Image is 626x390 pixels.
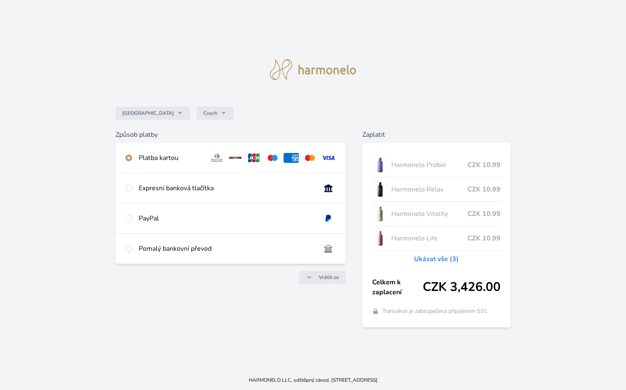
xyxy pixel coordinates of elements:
span: CZK 10.99 [467,184,501,194]
h6: Zaplatit [362,130,510,140]
img: paypal.svg [321,213,336,223]
span: Czech [203,110,217,116]
img: logo.svg [270,59,356,80]
span: Celkem k zaplacení [372,277,423,297]
img: CLEAN_VITALITY_se_stinem_x-lo.jpg [372,203,388,224]
span: Harmonelo Relax [391,184,467,194]
span: CZK 3,426.00 [423,280,501,295]
span: Transakce je zabezpečena připojením SSL [382,307,488,315]
span: CZK 10.99 [467,160,501,170]
div: PayPal [139,213,314,223]
img: onlineBanking_CZ.svg [321,183,336,193]
span: Harmonelo Probio [391,160,467,170]
span: CZK 10.99 [467,209,501,219]
span: Harmonelo Life [391,233,467,243]
span: CZK 10.99 [467,233,501,243]
span: Vrátit se [319,274,339,281]
img: bankTransfer_IBAN.svg [321,244,336,254]
a: Ukázat vše (3) [414,254,459,264]
img: CLEAN_LIFE_se_stinem_x-lo.jpg [372,228,388,249]
button: Czech [197,107,234,120]
img: visa.svg [321,153,336,163]
img: diners.svg [209,153,224,163]
div: Expresní banková tlačítka [139,183,314,193]
span: Harmonelo Vitality [391,209,467,219]
div: Platba kartou [139,153,202,163]
a: Vrátit se [299,271,346,284]
img: maestro.svg [265,153,280,163]
span: [GEOGRAPHIC_DATA] [122,110,174,116]
h6: Způsob platby [116,130,346,140]
img: discover.svg [228,153,243,163]
img: CLEAN_PROBIO_se_stinem_x-lo.jpg [372,155,388,175]
img: jcb.svg [246,153,262,163]
button: [GEOGRAPHIC_DATA] [116,107,190,120]
div: Pomalý bankovní převod [139,244,314,254]
img: CLEAN_RELAX_se_stinem_x-lo.jpg [372,179,388,200]
img: mc.svg [302,153,318,163]
img: amex.svg [284,153,299,163]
